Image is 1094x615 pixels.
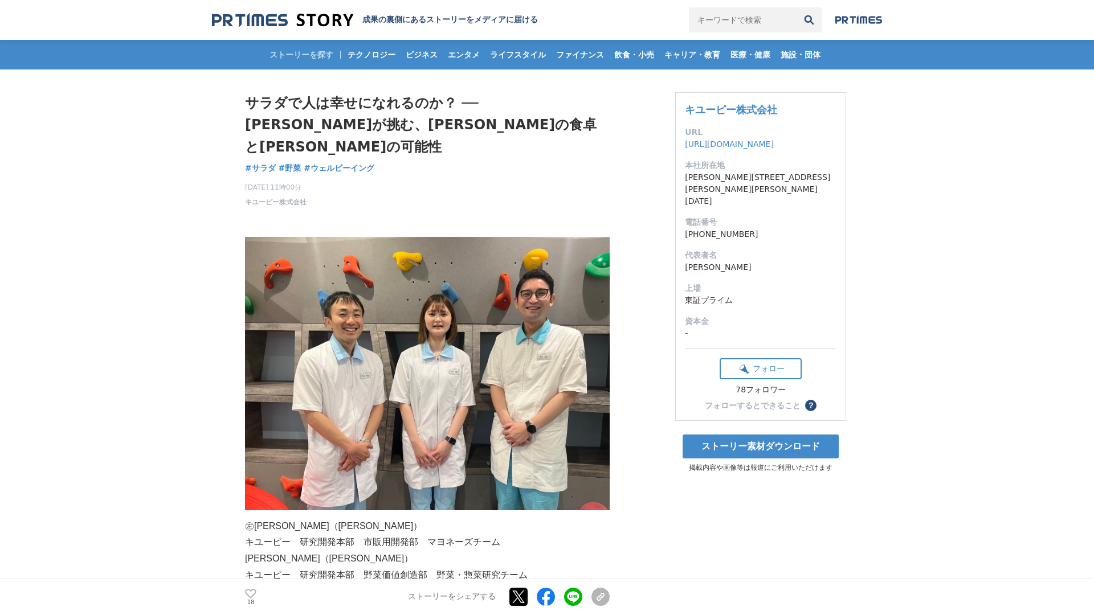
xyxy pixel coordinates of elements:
[683,434,839,458] a: ストーリー素材ダウンロード
[279,162,301,174] a: #野菜
[685,282,836,294] dt: 上場
[362,15,538,25] h2: 成果の裏側にあるストーリーをメディアに届ける
[279,163,301,173] span: #野菜
[245,567,610,584] p: キユーピー 研究開発本部 野菜価値創造部 野菜・惣菜研究チーム
[212,13,538,28] a: 成果の裏側にあるストーリーをメディアに届ける 成果の裏側にあるストーリーをメディアに届ける
[552,40,609,69] a: ファイナンス
[720,385,802,395] div: 78フォロワー
[685,228,836,240] dd: [PHONE_NUMBER]
[685,126,836,138] dt: URL
[245,600,256,605] p: 18
[443,40,484,69] a: エンタメ
[304,162,374,174] a: #ウェルビーイング
[610,50,659,60] span: 飲食・小売
[401,50,442,60] span: ビジネス
[685,171,836,207] dd: [PERSON_NAME][STREET_ADDRESS][PERSON_NAME][PERSON_NAME][DATE]
[245,92,610,158] h1: サラダで人は幸せになれるのか？ ── [PERSON_NAME]が挑む、[PERSON_NAME]の食卓と[PERSON_NAME]の可能性
[485,40,550,69] a: ライフスタイル
[776,40,825,69] a: 施設・団体
[245,182,307,192] span: [DATE] 11時00分
[807,401,815,409] span: ？
[443,50,484,60] span: エンタメ
[685,294,836,306] dd: 東証プライム
[245,162,276,174] a: #サラダ
[705,401,801,409] div: フォローするとできること
[245,197,307,207] a: キユーピー株式会社
[552,50,609,60] span: ファイナンス
[675,463,846,473] p: 掲載内容や画像等は報道にご利用いただけます
[797,7,822,32] button: 検索
[726,40,775,69] a: 医療・健康
[212,13,353,28] img: 成果の裏側にあるストーリーをメディアに届ける
[660,50,725,60] span: キャリア・教育
[245,518,610,535] p: ㊧[PERSON_NAME]（[PERSON_NAME]）
[835,15,882,24] img: prtimes
[245,237,610,510] img: thumbnail_04ac54d0-6d23-11f0-aa23-a1d248b80383.JPG
[720,358,802,379] button: フォロー
[408,592,496,602] p: ストーリーをシェアする
[685,261,836,273] dd: [PERSON_NAME]
[685,315,836,327] dt: 資本金
[343,50,400,60] span: テクノロジー
[485,50,550,60] span: ライフスタイル
[245,163,276,173] span: #サラダ
[610,40,659,69] a: 飲食・小売
[304,163,374,173] span: #ウェルビーイング
[776,50,825,60] span: 施設・団体
[401,40,442,69] a: ビジネス
[685,104,777,116] a: キユーピー株式会社
[685,216,836,228] dt: 電話番号
[805,400,817,411] button: ？
[685,159,836,171] dt: 本社所在地
[685,327,836,339] dd: -
[685,140,774,149] a: [URL][DOMAIN_NAME]
[689,7,797,32] input: キーワードで検索
[343,40,400,69] a: テクノロジー
[726,50,775,60] span: 医療・健康
[685,249,836,261] dt: 代表者名
[660,40,725,69] a: キャリア・教育
[245,551,610,567] p: [PERSON_NAME]（[PERSON_NAME]）
[245,534,610,551] p: キユーピー 研究開発本部 市販用開発部 マヨネーズチーム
